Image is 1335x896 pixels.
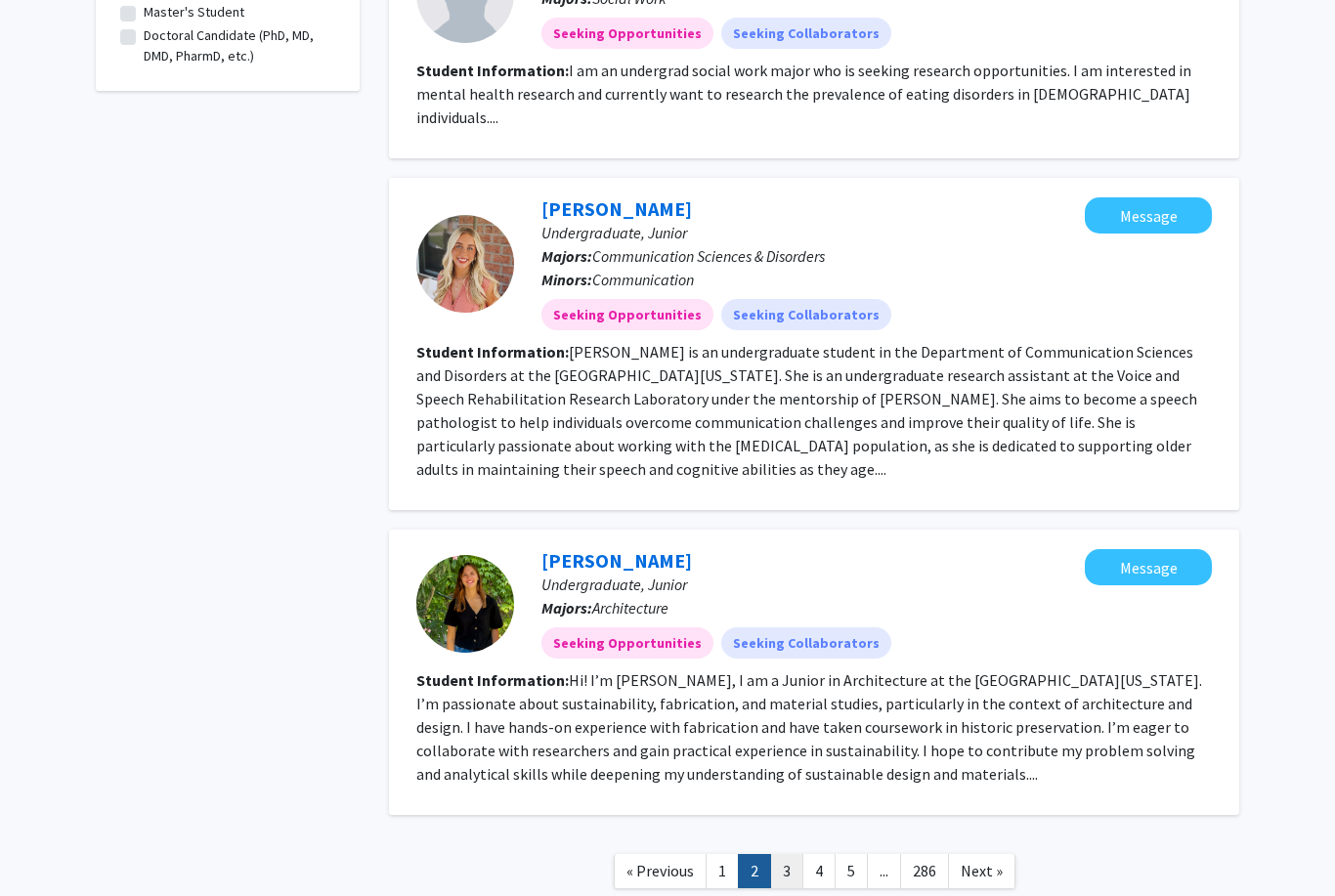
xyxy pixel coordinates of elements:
span: « Previous [626,861,694,880]
mat-chip: Seeking Collaborators [721,18,891,49]
b: Student Information: [416,670,569,690]
b: Student Information: [416,61,569,80]
mat-chip: Seeking Collaborators [721,299,891,330]
b: Majors: [541,246,592,266]
a: 3 [770,854,803,888]
a: 4 [802,854,836,888]
fg-read-more: Hi! I’m [PERSON_NAME], I am a Junior in Architecture at the [GEOGRAPHIC_DATA][US_STATE]. I’m pass... [416,670,1202,784]
span: ... [880,861,888,880]
span: Architecture [592,598,668,618]
fg-read-more: [PERSON_NAME] is an undergraduate student in the Department of Communication Sciences and Disorde... [416,342,1197,479]
span: Undergraduate, Junior [541,575,687,594]
fg-read-more: I am an undergrad social work major who is seeking research opportunities. I am interested in men... [416,61,1191,127]
iframe: Chat [15,808,83,881]
label: Doctoral Candidate (PhD, MD, DMD, PharmD, etc.) [144,25,335,66]
label: Master's Student [144,2,244,22]
a: Next [948,854,1015,888]
b: Student Information: [416,342,569,362]
a: 286 [900,854,949,888]
a: 5 [835,854,868,888]
mat-chip: Seeking Opportunities [541,18,713,49]
a: [PERSON_NAME] [541,196,692,221]
button: Message Brooklyn Leslie [1085,197,1212,234]
a: 2 [738,854,771,888]
b: Minors: [541,270,592,289]
mat-chip: Seeking Opportunities [541,299,713,330]
span: Communication Sciences & Disorders [592,246,825,266]
button: Message Kate Allen [1085,549,1212,585]
span: Undergraduate, Junior [541,223,687,242]
span: Next » [961,861,1003,880]
mat-chip: Seeking Collaborators [721,627,891,659]
a: 1 [706,854,739,888]
mat-chip: Seeking Opportunities [541,627,713,659]
a: Previous [614,854,707,888]
a: [PERSON_NAME] [541,548,692,573]
span: Communication [592,270,694,289]
b: Majors: [541,598,592,618]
